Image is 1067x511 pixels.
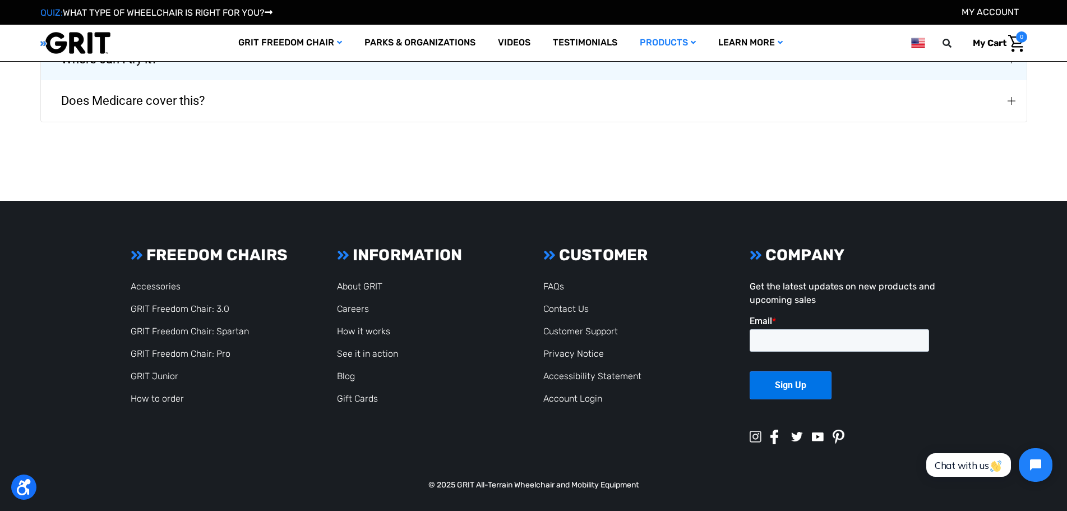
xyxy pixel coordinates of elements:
p: Get the latest updates on new products and upcoming sales [750,280,936,307]
a: Privacy Notice [543,348,604,359]
img: youtube [812,432,824,441]
h3: INFORMATION [337,246,523,265]
a: How it works [337,326,390,337]
a: Gift Cards [337,393,378,404]
a: GRIT Junior [131,371,178,381]
a: Careers [337,303,369,314]
a: Customer Support [543,326,618,337]
iframe: Form 0 [750,316,936,419]
a: Account [962,7,1019,17]
a: Accessories [131,281,181,292]
input: Search [948,31,964,55]
a: Learn More [707,25,794,61]
iframe: Tidio Chat [914,439,1062,491]
span: QUIZ: [40,7,63,18]
a: Products [629,25,707,61]
a: Videos [487,25,542,61]
h3: COMPANY [750,246,936,265]
a: FAQs [543,281,564,292]
a: GRIT Freedom Chair [227,25,353,61]
span: 0 [1016,31,1027,43]
span: Does Medicare cover this? [44,81,221,121]
a: GRIT Freedom Chair: 3.0 [131,303,229,314]
a: Cart with 0 items [964,31,1027,55]
img: Does Medicare cover this? [1008,97,1015,105]
img: instagram [750,431,761,443]
h3: CUSTOMER [543,246,729,265]
a: Accessibility Statement [543,371,641,381]
a: About GRIT [337,281,382,292]
img: twitter [791,432,803,441]
a: See it in action [337,348,398,359]
button: Does Medicare cover this? [41,80,1027,122]
img: pinterest [833,430,844,444]
p: © 2025 GRIT All-Terrain Wheelchair and Mobility Equipment [124,479,943,491]
a: Parks & Organizations [353,25,487,61]
img: GRIT All-Terrain Wheelchair and Mobility Equipment [40,31,110,54]
a: QUIZ:WHAT TYPE OF WHEELCHAIR IS RIGHT FOR YOU? [40,7,272,18]
a: GRIT Freedom Chair: Spartan [131,326,249,337]
a: Contact Us [543,303,589,314]
a: Account Login [543,393,602,404]
img: us.png [911,36,925,50]
a: Testimonials [542,25,629,61]
a: Blog [337,371,355,381]
img: facebook [770,430,779,444]
span: My Cart [973,38,1006,48]
a: GRIT Freedom Chair: Pro [131,348,230,359]
img: Cart [1008,35,1024,52]
h3: FREEDOM CHAIRS [131,246,317,265]
a: How to order [131,393,184,404]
